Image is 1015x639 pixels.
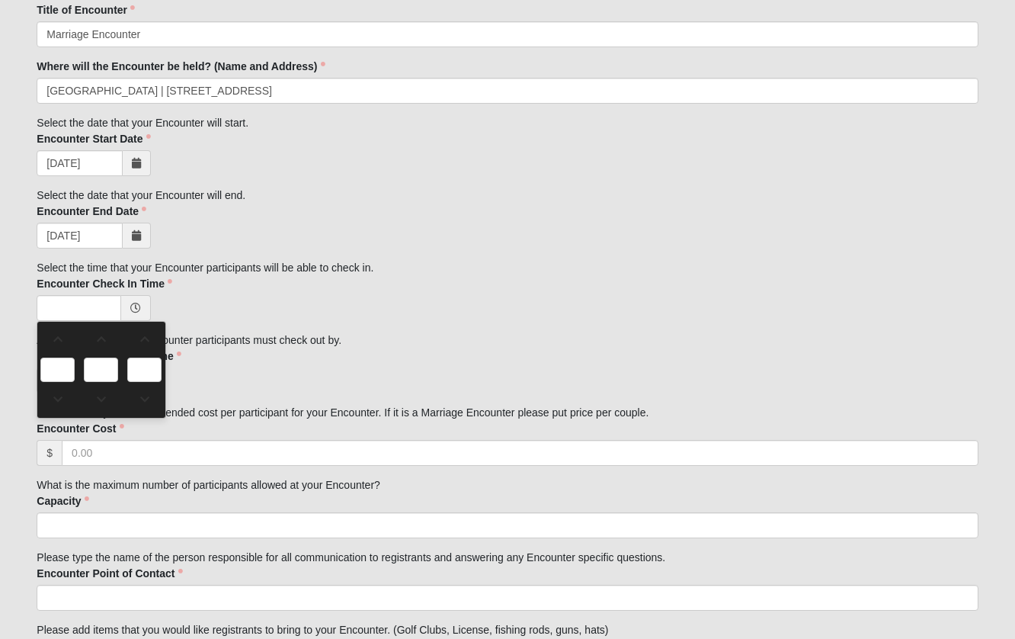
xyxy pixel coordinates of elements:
[37,440,62,466] span: $
[37,204,146,219] label: Encounter End Date
[37,131,150,146] label: Encounter Start Date
[37,2,135,18] label: Title of Encounter
[37,421,123,436] label: Encounter Cost
[76,356,82,384] td: :
[62,440,978,466] input: 0.00
[37,493,88,509] label: Capacity
[37,276,172,291] label: Encounter Check In Time
[37,566,182,581] label: Encounter Point of Contact
[37,59,325,74] label: Where will the Encounter be held? (Name and Address)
